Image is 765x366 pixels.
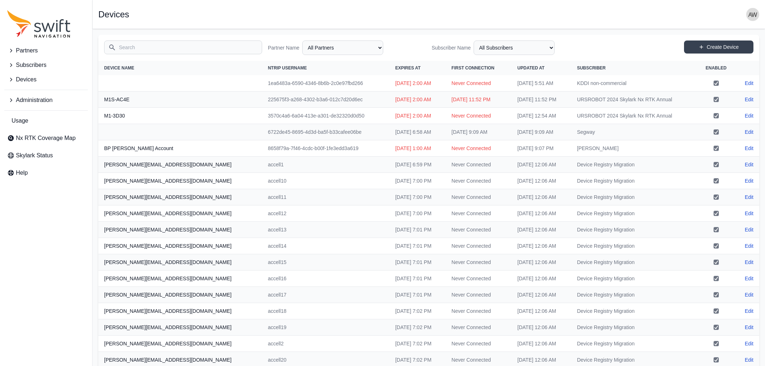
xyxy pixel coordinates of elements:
[571,124,697,140] td: Segway
[446,303,512,319] td: Never Connected
[389,140,446,157] td: [DATE] 1:00 AM
[452,65,495,71] span: First Connection
[571,108,697,124] td: URSROBOT 2024 Skylark Nx RTK Annual
[389,336,446,352] td: [DATE] 7:02 PM
[571,75,697,91] td: KDDI non-commercial
[98,336,262,352] th: [PERSON_NAME][EMAIL_ADDRESS][DOMAIN_NAME]
[16,169,28,177] span: Help
[446,124,512,140] td: [DATE] 9:09 AM
[745,128,753,136] a: Edit
[446,271,512,287] td: Never Connected
[571,173,697,189] td: Device Registry Migration
[98,157,262,173] th: [PERSON_NAME][EMAIL_ADDRESS][DOMAIN_NAME]
[4,131,88,145] a: Nx RTK Coverage Map
[262,254,389,271] td: accell15
[446,91,512,108] td: [DATE] 11:52 PM
[446,319,512,336] td: Never Connected
[571,319,697,336] td: Device Registry Migration
[389,238,446,254] td: [DATE] 7:01 PM
[745,307,753,315] a: Edit
[745,340,753,347] a: Edit
[98,238,262,254] th: [PERSON_NAME][EMAIL_ADDRESS][DOMAIN_NAME]
[262,91,389,108] td: 225675f3-a268-4302-b3a6-012c7d20d6ec
[571,91,697,108] td: URSROBOT 2024 Skylark Nx RTK Annual
[512,238,571,254] td: [DATE] 12:06 AM
[512,173,571,189] td: [DATE] 12:06 AM
[512,287,571,303] td: [DATE] 12:06 AM
[745,259,753,266] a: Edit
[4,58,88,72] button: Subscribers
[98,319,262,336] th: [PERSON_NAME][EMAIL_ADDRESS][DOMAIN_NAME]
[745,291,753,298] a: Edit
[512,91,571,108] td: [DATE] 11:52 PM
[571,189,697,205] td: Device Registry Migration
[474,41,555,55] select: Subscriber
[12,116,28,125] span: Usage
[684,41,753,54] a: Create Device
[446,222,512,238] td: Never Connected
[262,189,389,205] td: accell11
[571,61,697,75] th: Subscriber
[571,271,697,287] td: Device Registry Migration
[745,210,753,217] a: Edit
[446,140,512,157] td: Never Connected
[571,336,697,352] td: Device Registry Migration
[98,61,262,75] th: Device Name
[98,205,262,222] th: [PERSON_NAME][EMAIL_ADDRESS][DOMAIN_NAME]
[262,319,389,336] td: accell19
[389,157,446,173] td: [DATE] 6:59 PM
[512,222,571,238] td: [DATE] 12:06 AM
[262,222,389,238] td: accell13
[745,112,753,119] a: Edit
[16,75,37,84] span: Devices
[262,287,389,303] td: accell17
[512,140,571,157] td: [DATE] 9:07 PM
[571,238,697,254] td: Device Registry Migration
[517,65,544,71] span: Updated At
[262,108,389,124] td: 3570c4a6-6a04-413e-a301-de32320d0d50
[571,303,697,319] td: Device Registry Migration
[446,75,512,91] td: Never Connected
[512,254,571,271] td: [DATE] 12:06 AM
[446,157,512,173] td: Never Connected
[745,145,753,152] a: Edit
[268,44,299,51] label: Partner Name
[16,96,52,105] span: Administration
[446,189,512,205] td: Never Connected
[512,108,571,124] td: [DATE] 12:54 AM
[389,303,446,319] td: [DATE] 7:02 PM
[571,254,697,271] td: Device Registry Migration
[262,336,389,352] td: accell2
[745,161,753,168] a: Edit
[571,140,697,157] td: [PERSON_NAME]
[745,356,753,363] a: Edit
[512,124,571,140] td: [DATE] 9:09 AM
[262,75,389,91] td: 1ea6483a-6590-4346-8b6b-2c0e97fbd266
[389,124,446,140] td: [DATE] 6:58 AM
[262,124,389,140] td: 6722de45-8695-4d3d-ba5f-b33cafee06be
[389,75,446,91] td: [DATE] 2:00 AM
[389,287,446,303] td: [DATE] 7:01 PM
[432,44,471,51] label: Subscriber Name
[446,238,512,254] td: Never Connected
[745,324,753,331] a: Edit
[4,93,88,107] button: Administration
[389,222,446,238] td: [DATE] 7:01 PM
[571,157,697,173] td: Device Registry Migration
[98,222,262,238] th: [PERSON_NAME][EMAIL_ADDRESS][DOMAIN_NAME]
[98,287,262,303] th: [PERSON_NAME][EMAIL_ADDRESS][DOMAIN_NAME]
[745,80,753,87] a: Edit
[262,271,389,287] td: accell16
[16,151,53,160] span: Skylark Status
[746,8,759,21] img: user photo
[98,271,262,287] th: [PERSON_NAME][EMAIL_ADDRESS][DOMAIN_NAME]
[389,271,446,287] td: [DATE] 7:01 PM
[512,319,571,336] td: [DATE] 12:06 AM
[98,10,129,19] h1: Devices
[446,287,512,303] td: Never Connected
[512,303,571,319] td: [DATE] 12:06 AM
[446,108,512,124] td: Never Connected
[389,205,446,222] td: [DATE] 7:00 PM
[104,41,262,54] input: Search
[389,254,446,271] td: [DATE] 7:01 PM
